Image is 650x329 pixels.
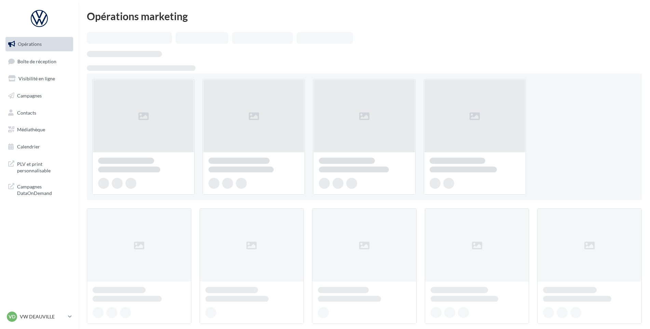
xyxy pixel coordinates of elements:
a: Boîte de réception [4,54,75,69]
p: VW DEAUVILLE [20,313,65,320]
span: Contacts [17,109,36,115]
span: Médiathèque [17,127,45,132]
span: Calendrier [17,144,40,149]
a: Opérations [4,37,75,51]
a: PLV et print personnalisable [4,157,75,177]
span: Boîte de réception [17,58,56,64]
span: PLV et print personnalisable [17,159,70,174]
a: Campagnes DataOnDemand [4,179,75,199]
span: Visibilité en ligne [18,76,55,81]
a: Contacts [4,106,75,120]
a: Campagnes [4,89,75,103]
span: Opérations [18,41,42,47]
a: Calendrier [4,140,75,154]
a: Médiathèque [4,122,75,137]
span: VD [9,313,15,320]
span: Campagnes [17,93,42,98]
div: Opérations marketing [87,11,642,21]
a: Visibilité en ligne [4,71,75,86]
span: Campagnes DataOnDemand [17,182,70,197]
a: VD VW DEAUVILLE [5,310,73,323]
